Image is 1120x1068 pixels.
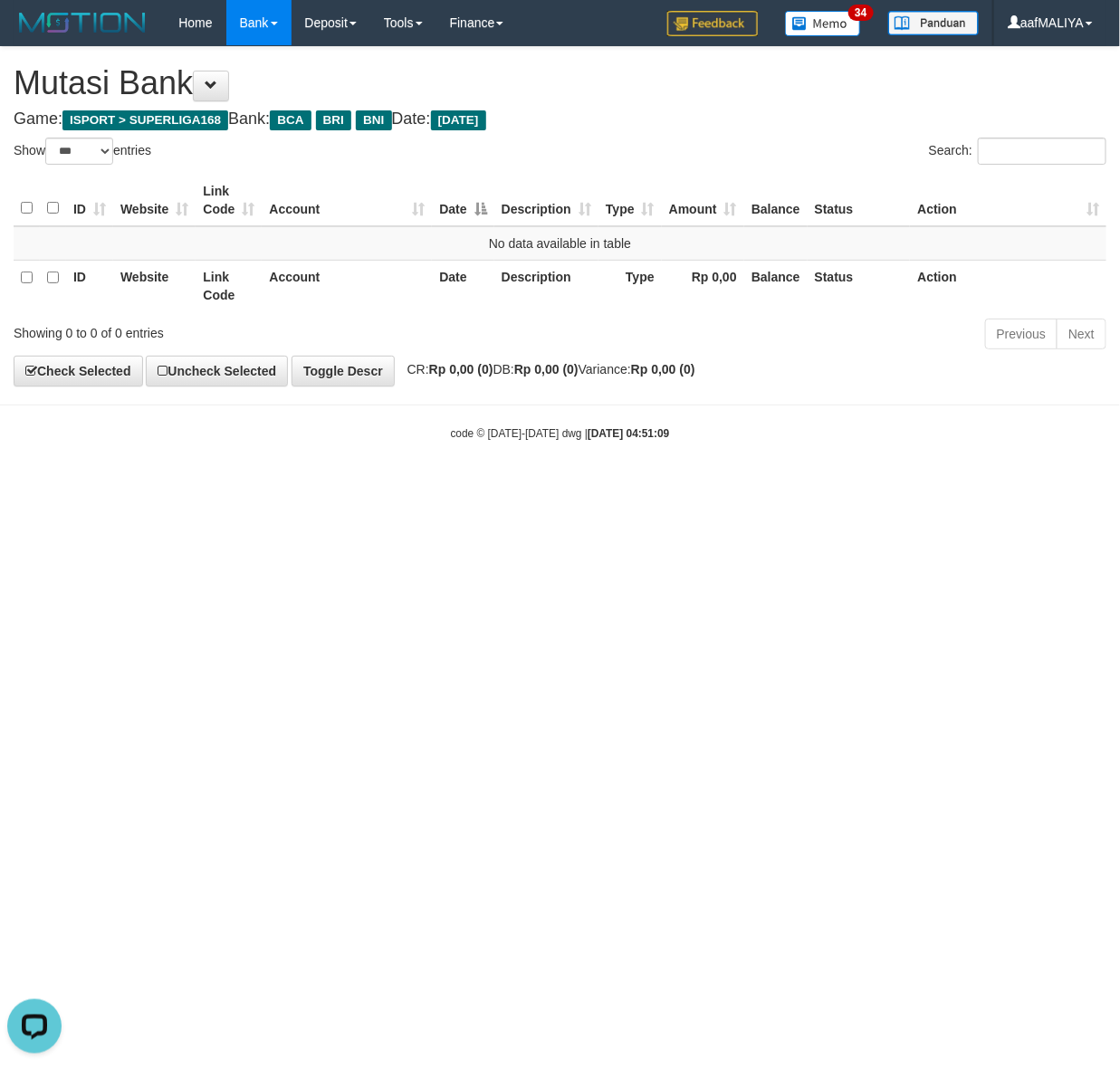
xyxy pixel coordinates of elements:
[785,11,861,36] img: Button%20Memo.svg
[848,5,873,21] span: 34
[432,260,493,311] th: Date
[146,356,288,386] a: Uncheck Selected
[598,260,662,311] th: Type
[66,175,113,226] th: ID: activate to sort column ascending
[429,362,493,377] strong: Rp 0,00 (0)
[431,110,486,130] span: [DATE]
[1057,319,1106,349] a: Next
[910,260,1106,311] th: Action
[432,175,493,226] th: Date: activate to sort column descending
[113,260,196,311] th: Website
[744,260,808,311] th: Balance
[196,175,262,226] th: Link Code: activate to sort column ascending
[808,175,911,226] th: Status
[14,356,143,386] a: Check Selected
[14,110,1106,129] h4: Game: Bank: Date:
[744,175,808,226] th: Balance
[14,9,151,36] img: MOTION_logo.png
[262,260,432,311] th: Account
[14,317,453,342] div: Showing 0 to 0 of 0 entries
[66,260,113,311] th: ID
[808,260,911,311] th: Status
[45,138,113,165] select: Showentries
[292,356,395,386] a: Toggle Descr
[262,175,432,226] th: Account: activate to sort column ascending
[451,427,670,440] small: code © [DATE]-[DATE] dwg |
[985,319,1058,349] a: Previous
[588,427,669,440] strong: [DATE] 04:51:09
[667,11,758,36] img: Feedback.jpg
[514,362,579,377] strong: Rp 0,00 (0)
[113,175,196,226] th: Website: activate to sort column ascending
[598,175,662,226] th: Type: activate to sort column ascending
[14,65,1106,101] h1: Mutasi Bank
[316,110,351,130] span: BRI
[7,7,62,62] button: Open LiveChat chat widget
[14,138,151,165] label: Show entries
[62,110,228,130] span: ISPORT > SUPERLIGA168
[888,11,979,35] img: panduan.png
[270,110,311,130] span: BCA
[929,138,1106,165] label: Search:
[494,175,598,226] th: Description: activate to sort column ascending
[910,175,1106,226] th: Action: activate to sort column ascending
[662,175,744,226] th: Amount: activate to sort column ascending
[631,362,695,377] strong: Rp 0,00 (0)
[356,110,391,130] span: BNI
[494,260,598,311] th: Description
[398,362,695,377] span: CR: DB: Variance:
[978,138,1106,165] input: Search:
[14,226,1106,261] td: No data available in table
[196,260,262,311] th: Link Code
[662,260,744,311] th: Rp 0,00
